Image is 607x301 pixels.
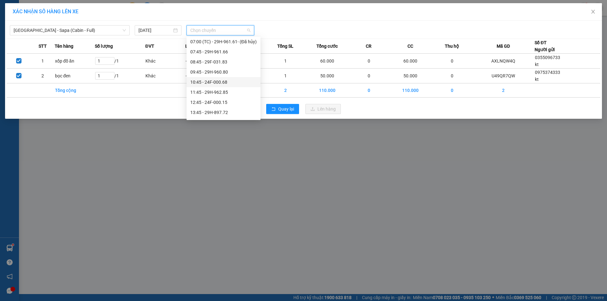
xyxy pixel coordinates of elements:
[305,104,341,114] button: uploadLên hàng
[55,69,95,83] td: bọc đen
[33,37,153,76] h2: VP Nhận: VP Sapa
[266,83,306,98] td: 2
[138,27,172,34] input: 15/08/2025
[266,104,299,114] button: rollbackQuay lại
[13,9,78,15] span: XÁC NHẬN SỐ HÀNG LÊN XE
[190,99,257,106] div: 12:45 - 24F-000.15
[472,83,535,98] td: 2
[39,43,47,50] span: STT
[278,105,294,112] span: Quay lại
[535,55,560,60] span: 0355096733
[305,54,349,69] td: 60.000
[497,43,510,50] span: Mã GD
[190,69,257,75] div: 09:45 - 29H-960.80
[472,69,535,83] td: U49QR7QW
[145,43,154,50] span: ĐVT
[3,37,51,47] h2: AXLNQW4Q
[305,69,349,83] td: 50.000
[95,54,145,69] td: / 1
[535,39,555,53] div: Số ĐT Người gửi
[584,3,602,21] button: Close
[38,15,77,25] b: Sao Việt
[185,54,225,69] td: ---
[190,109,257,116] div: 13:45 - 29H-897.72
[305,83,349,98] td: 110.000
[389,83,432,98] td: 110.000
[366,43,371,50] span: CR
[445,43,459,50] span: Thu hộ
[190,79,257,86] div: 10:45 - 24F-000.68
[591,9,596,14] span: close
[190,38,257,45] div: 07:00 (TC) - 29H-961.61 - (Đã hủy)
[408,43,413,50] span: CC
[535,77,539,82] span: kt
[55,54,95,69] td: xốp đồ ăn
[190,89,257,96] div: 11:45 - 29H-962.85
[389,69,432,83] td: 50.000
[14,26,126,35] span: Hà Nội - Sapa (Cabin - Full)
[190,58,257,65] div: 08:45 - 29F-031.83
[349,83,389,98] td: 0
[389,54,432,69] td: 60.000
[190,26,250,35] span: Chọn chuyến
[3,5,35,37] img: logo.jpg
[432,83,472,98] td: 0
[266,54,306,69] td: 1
[31,54,55,69] td: 1
[185,43,205,50] span: Loại hàng
[316,43,338,50] span: Tổng cước
[185,69,225,83] td: ---
[349,54,389,69] td: 0
[432,69,472,83] td: 0
[55,43,73,50] span: Tên hàng
[535,62,539,67] span: kt
[349,69,389,83] td: 0
[145,69,185,83] td: Khác
[432,54,472,69] td: 0
[535,70,560,75] span: 0975374333
[472,54,535,69] td: AXLNQW4Q
[277,43,293,50] span: Tổng SL
[271,107,276,112] span: rollback
[95,69,145,83] td: / 1
[266,69,306,83] td: 1
[145,54,185,69] td: Khác
[95,43,113,50] span: Số lượng
[84,5,153,15] b: [DOMAIN_NAME]
[55,83,95,98] td: Tổng cộng
[31,69,55,83] td: 2
[190,48,257,55] div: 07:45 - 29H-961.66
